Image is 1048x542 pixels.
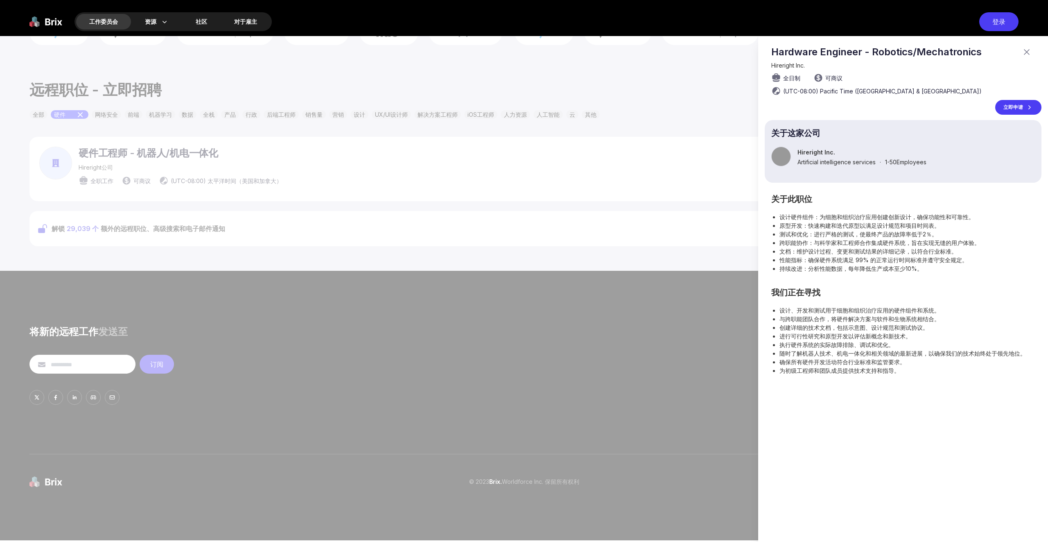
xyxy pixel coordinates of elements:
[995,100,1041,115] a: 立即申请
[779,256,968,263] font: 性能指标：确保硬件系统满足 99% 的正常运行时间标准并遵守安全规定。
[771,194,812,204] font: 关于此职位
[196,18,207,25] font: 社区
[885,159,926,166] span: 1-50 Employees
[779,222,940,229] font: 原型开发：快速构建和迭代原型以满足设计规范和项目时间表。
[779,231,937,238] font: 测试和优化：进行严格的测试，使最终产品的故障率低于2％。
[797,149,926,156] p: Hireright Inc.
[783,75,800,82] font: 全日制
[779,239,980,246] font: 跨职能协作：与科学家和工程师合作集成硬件系统，旨在实现无缝的用户体验。
[797,159,876,166] span: Artificial intelligence services
[825,75,842,82] font: 可商议
[779,265,923,272] font: 持续改进：分析性能数据，每年降低生产成本至少10%。
[183,14,220,29] a: 社区
[992,18,1005,26] font: 登录
[779,341,894,348] font: 执行硬件系统的实际故障排除、调试和优化。
[779,358,906,365] font: 确保所有硬件开发活动符合行业标准和监管要求。
[779,350,1026,357] font: 随时了解机器人技术、机电一体化和相关领域的最新进展，以确保我们的技术始终处于领先地位。
[234,18,257,25] font: 对于雇主
[975,12,1019,31] a: 登录
[783,87,982,95] span: (UTC-08:00) Pacific Time ([GEOGRAPHIC_DATA] & [GEOGRAPHIC_DATA])
[145,18,156,25] font: 资源
[779,315,940,322] font: 与跨职能团队合作，将硬件解决方案与软件和生物系统相结合。
[779,324,928,331] font: 创建详细的技术文档，包括示意图、设计规范和测试协议。
[779,213,974,220] font: 设计硬件组件：为细胞和组织治疗应用创建创新设计，确保功能性和可靠性。
[221,14,270,29] a: 对于雇主
[880,159,881,166] span: ·
[771,46,1017,58] p: Hardware Engineer - Robotics/Mechatronics
[779,333,911,340] font: 进行可行性研究和原型开发以评估新概念和新技术。
[1003,104,1023,110] font: 立即申请
[779,307,940,314] font: 设计、开发和测试用于细胞和组织治疗应用的硬件组件和系统。
[779,248,957,255] font: 文档：维护设计过程、变更和测试结果的详细记录，以符合行业标准。
[771,288,820,297] font: 我们正在寻找
[779,367,900,374] font: 为初级工程师和团队成员提供技术支持和指导。
[771,128,820,138] font: 关于这家公司
[771,62,805,69] span: Hireright Inc.
[89,18,118,25] font: 工作委员会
